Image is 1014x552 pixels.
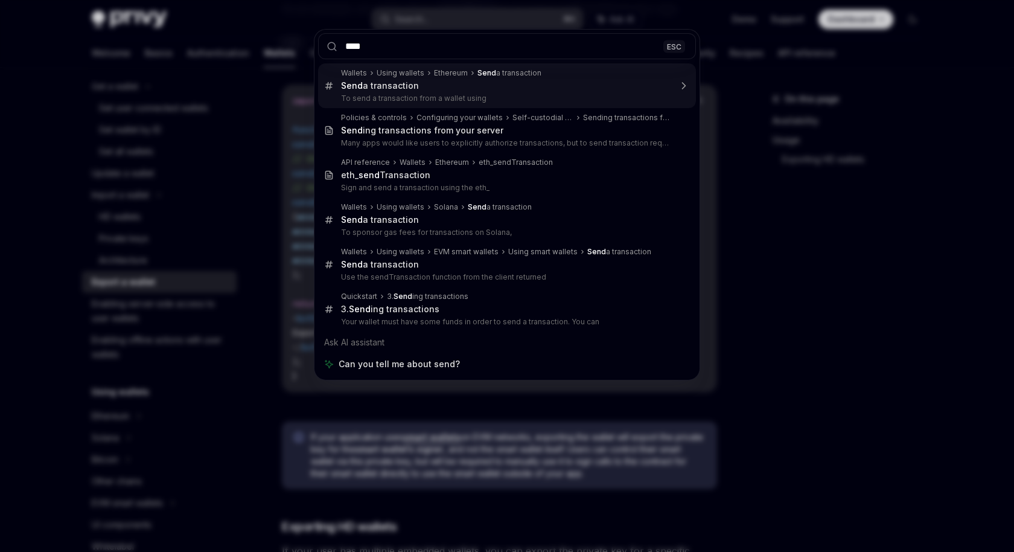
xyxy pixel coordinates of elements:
[587,247,651,257] div: a transaction
[341,125,503,136] div: ing transactions from your server
[479,158,553,167] div: eth_sendTransaction
[435,158,469,167] div: Ethereum
[394,292,412,301] b: Send
[377,202,424,212] div: Using wallets
[359,170,380,180] b: send
[377,247,424,257] div: Using wallets
[663,40,685,53] div: ESC
[341,68,367,78] div: Wallets
[477,68,541,78] div: a transaction
[434,247,499,257] div: EVM smart wallets
[434,68,468,78] div: Ethereum
[477,68,496,77] b: Send
[341,214,363,225] b: Send
[341,170,430,181] div: eth_ Transaction
[341,202,367,212] div: Wallets
[341,304,439,315] div: 3. ing transactions
[508,247,578,257] div: Using smart wallets
[341,80,363,91] b: Send
[341,125,363,135] b: Send
[341,80,419,91] div: a transaction
[341,259,363,269] b: Send
[416,113,503,123] div: Configuring your wallets
[468,202,486,211] b: Send
[341,228,671,237] p: To sponsor gas fees for transactions on Solana,
[341,214,419,225] div: a transaction
[318,332,696,353] div: Ask AI assistant
[341,292,377,301] div: Quickstart
[587,247,606,256] b: Send
[339,358,460,370] span: Can you tell me about send?
[400,158,426,167] div: Wallets
[341,138,671,148] p: Many apps would like users to explicitly authorize transactions, but to send transaction requests f
[377,68,424,78] div: Using wallets
[341,113,407,123] div: Policies & controls
[468,202,532,212] div: a transaction
[434,202,458,212] div: Solana
[341,259,419,270] div: a transaction
[341,94,671,103] p: To send a transaction from a wallet using
[341,158,390,167] div: API reference
[341,247,367,257] div: Wallets
[387,292,468,301] div: 3. ing transactions
[349,304,371,314] b: Send
[512,113,573,123] div: Self-custodial user wallets
[341,183,671,193] p: Sign and send a transaction using the eth_
[341,272,671,282] p: Use the sendTransaction function from the client returned
[341,317,671,327] p: Your wallet must have some funds in order to send a transaction. You can
[583,113,671,123] div: Sending transactions from your server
